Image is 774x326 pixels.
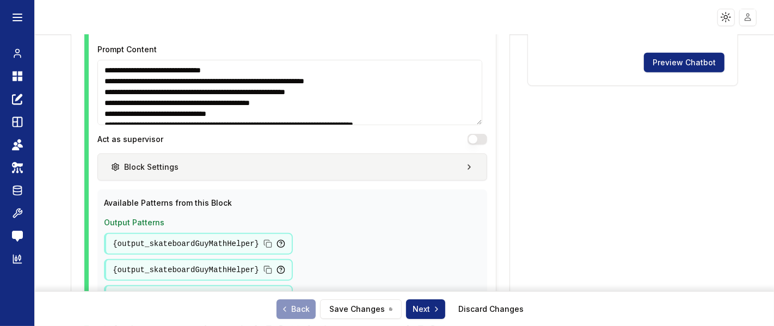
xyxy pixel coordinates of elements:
[97,136,163,143] label: Act as supervisor
[320,299,402,319] button: Save Changes
[450,299,532,319] button: Discard Changes
[111,162,179,173] div: Block Settings
[113,265,259,275] span: {output_skateboardGuyMathHelper}
[104,233,293,255] div: Click to copy • From: Skateboard Guy - Math Helper
[406,299,445,319] button: Next
[113,291,259,302] span: {output_skateboardGuyMathHelper}
[740,9,756,25] img: placeholder-user.jpg
[413,304,441,315] span: Next
[104,198,232,207] label: Available Patterns from this Block
[97,45,157,54] label: Prompt Content
[97,153,487,181] button: Block Settings
[277,299,316,319] a: Back
[644,53,724,72] button: Preview Chatbot
[458,304,524,315] a: Discard Changes
[113,238,259,249] span: {output_skateboardGuyMathHelper}
[12,231,23,242] img: feedback
[104,218,164,227] label: Output Patterns
[104,285,293,307] div: Click to copy • From: Skateboard Guy - Math Helper
[104,259,293,281] div: Click to copy • From: Skateboard Guy - Math Helper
